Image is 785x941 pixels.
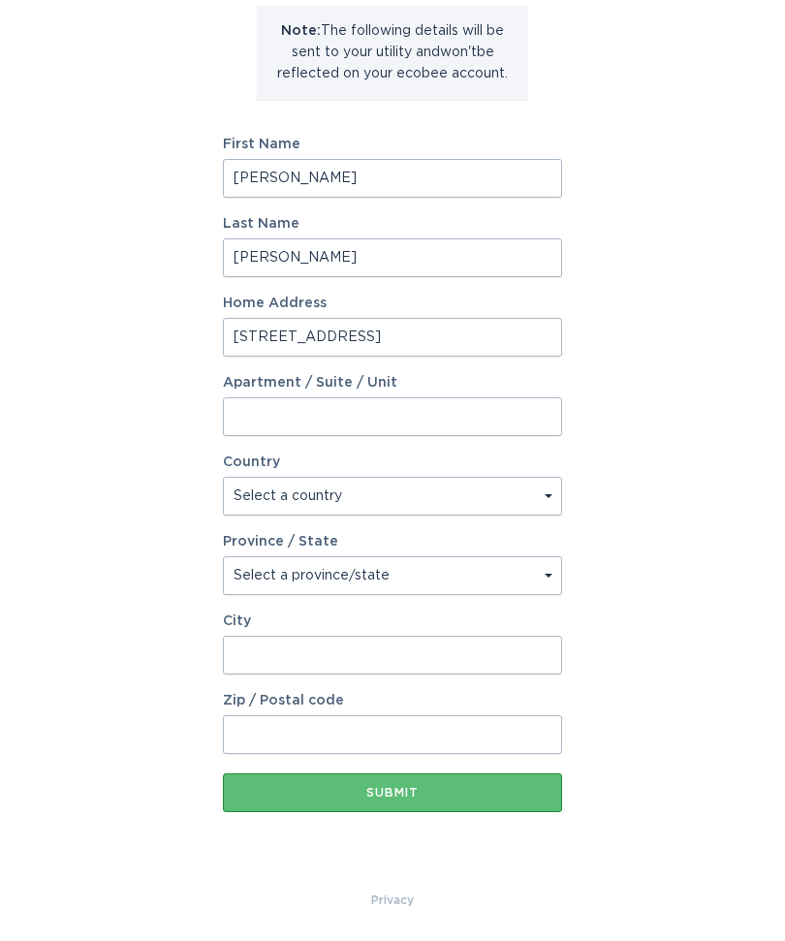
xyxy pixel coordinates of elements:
[223,298,562,311] label: Home Address
[223,695,562,708] label: Zip / Postal code
[281,25,321,39] strong: Note:
[223,139,562,152] label: First Name
[223,218,562,232] label: Last Name
[223,615,562,629] label: City
[223,456,280,470] label: Country
[371,891,414,912] a: Privacy Policy & Terms of Use
[271,21,514,85] p: The following details will be sent to your utility and won't be reflected on your ecobee account.
[223,536,338,549] label: Province / State
[233,788,552,800] div: Submit
[223,774,562,813] button: Submit
[223,377,562,391] label: Apartment / Suite / Unit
